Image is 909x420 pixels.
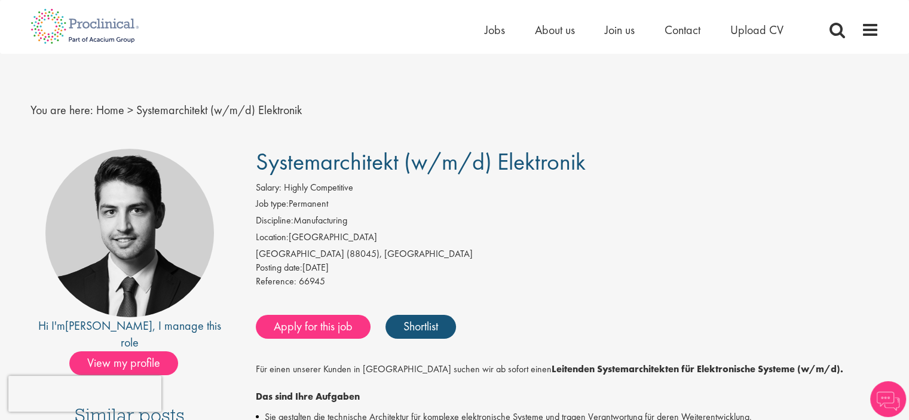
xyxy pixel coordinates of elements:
[127,102,133,118] span: >
[256,214,293,228] label: Discipline:
[256,214,879,231] li: Manufacturing
[256,181,281,195] label: Salary:
[299,275,325,287] span: 66945
[730,22,783,38] a: Upload CV
[256,363,879,404] p: Für einen unserer Kunden in [GEOGRAPHIC_DATA] suchen wir ab sofort einen
[284,181,353,194] span: Highly Competitive
[535,22,575,38] a: About us
[136,102,302,118] span: Systemarchitekt (w/m/d) Elektronik
[256,197,879,214] li: Permanent
[256,247,879,261] div: [GEOGRAPHIC_DATA] (88045), [GEOGRAPHIC_DATA]
[256,231,289,244] label: Location:
[8,376,161,412] iframe: reCAPTCHA
[256,390,360,403] strong: Das sind Ihre Aufgaben
[256,275,296,289] label: Reference:
[30,317,229,351] div: Hi I'm , I manage this role
[45,149,214,317] img: imeage of recruiter Thomas Wenig
[870,381,906,417] img: Chatbot
[605,22,635,38] a: Join us
[69,351,178,375] span: View my profile
[30,102,93,118] span: You are here:
[256,261,879,275] div: [DATE]
[485,22,505,38] a: Jobs
[65,318,152,333] a: [PERSON_NAME]
[256,146,586,177] span: Systemarchitekt (w/m/d) Elektronik
[256,231,879,247] li: [GEOGRAPHIC_DATA]
[665,22,700,38] a: Contact
[256,261,302,274] span: Posting date:
[69,354,190,369] a: View my profile
[256,315,371,339] a: Apply for this job
[552,363,843,375] strong: Leitenden Systemarchitekten für Elektronische Systeme (w/m/d).
[96,102,124,118] a: breadcrumb link
[256,197,289,211] label: Job type:
[385,315,456,339] a: Shortlist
